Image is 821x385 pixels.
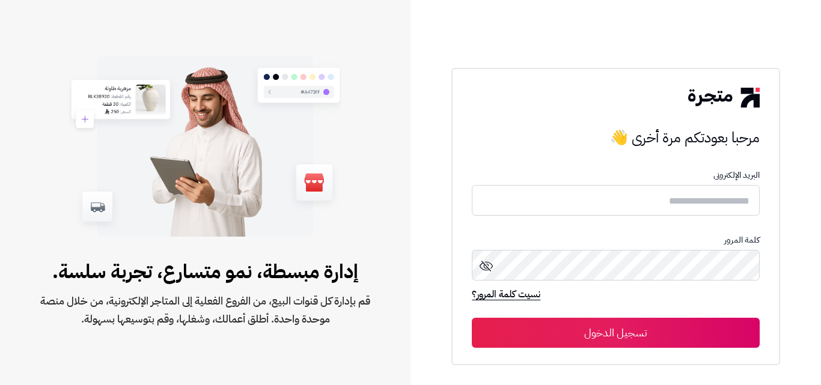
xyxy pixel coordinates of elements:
[472,171,759,180] p: البريد الإلكترونى
[472,235,759,245] p: كلمة المرور
[472,318,759,348] button: تسجيل الدخول
[688,88,759,107] img: logo-2.png
[472,287,540,304] a: نسيت كلمة المرور؟
[38,257,372,286] span: إدارة مبسطة، نمو متسارع، تجربة سلسة.
[38,292,372,328] span: قم بإدارة كل قنوات البيع، من الفروع الفعلية إلى المتاجر الإلكترونية، من خلال منصة موحدة واحدة. أط...
[472,126,759,150] h3: مرحبا بعودتكم مرة أخرى 👋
